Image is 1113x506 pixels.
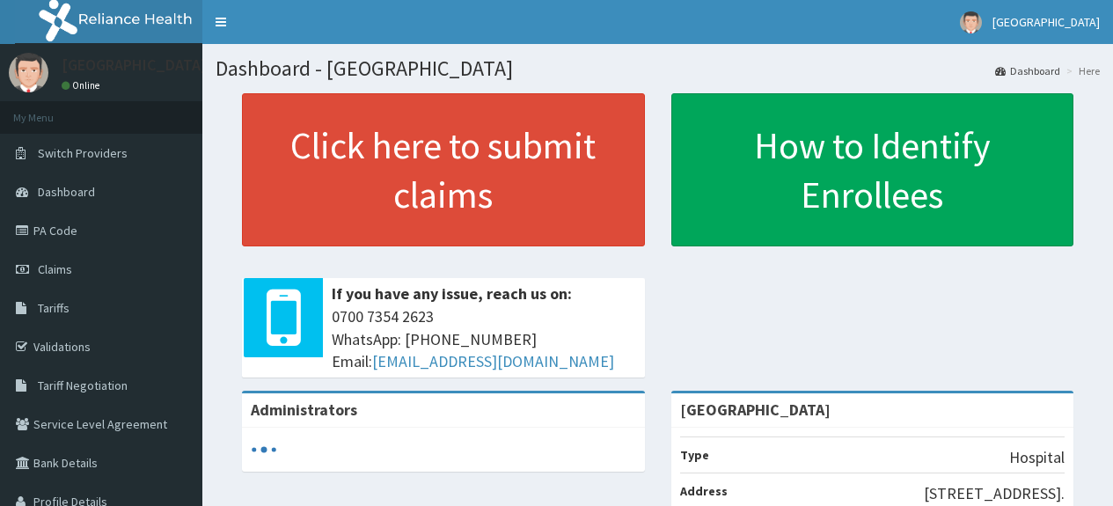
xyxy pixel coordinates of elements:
[332,305,636,373] span: 0700 7354 2623 WhatsApp: [PHONE_NUMBER] Email:
[216,57,1100,80] h1: Dashboard - [GEOGRAPHIC_DATA]
[38,378,128,393] span: Tariff Negotiation
[1009,446,1065,469] p: Hospital
[9,53,48,92] img: User Image
[1062,63,1100,78] li: Here
[960,11,982,33] img: User Image
[680,447,709,463] b: Type
[38,261,72,277] span: Claims
[372,351,614,371] a: [EMAIL_ADDRESS][DOMAIN_NAME]
[38,300,70,316] span: Tariffs
[671,93,1074,246] a: How to Identify Enrollees
[992,14,1100,30] span: [GEOGRAPHIC_DATA]
[924,482,1065,505] p: [STREET_ADDRESS].
[251,400,357,420] b: Administrators
[680,483,728,499] b: Address
[251,436,277,463] svg: audio-loading
[62,57,207,73] p: [GEOGRAPHIC_DATA]
[242,93,645,246] a: Click here to submit claims
[38,184,95,200] span: Dashboard
[995,63,1060,78] a: Dashboard
[62,79,104,92] a: Online
[332,283,572,304] b: If you have any issue, reach us on:
[38,145,128,161] span: Switch Providers
[680,400,831,420] strong: [GEOGRAPHIC_DATA]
